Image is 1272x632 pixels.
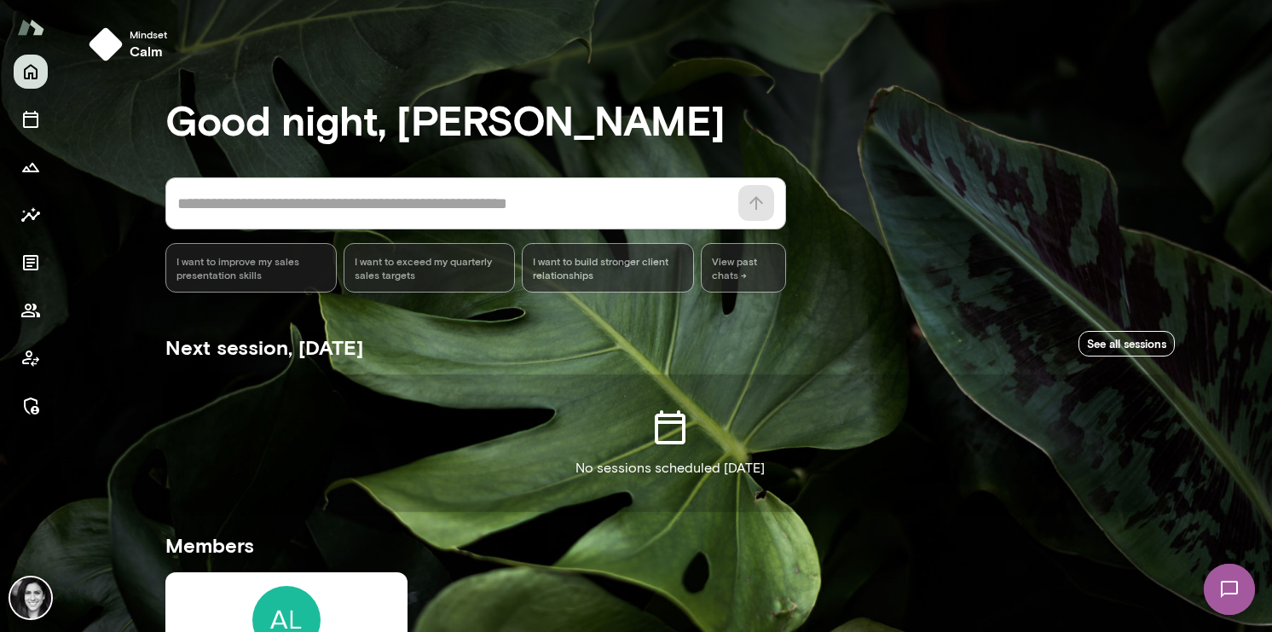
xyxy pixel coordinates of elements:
[17,11,44,43] img: Mento
[14,246,48,280] button: Documents
[14,55,48,89] button: Home
[533,254,682,281] span: I want to build stronger client relationships
[1078,331,1175,357] a: See all sessions
[130,27,167,41] span: Mindset
[130,41,167,61] h6: calm
[14,198,48,232] button: Insights
[82,20,181,68] button: Mindsetcalm
[14,389,48,423] button: Manage
[165,243,337,293] div: I want to improve my sales presentation skills
[14,293,48,328] button: Members
[165,96,1175,143] h3: Good night, [PERSON_NAME]
[165,531,1175,559] h5: Members
[14,341,48,375] button: Client app
[575,458,765,478] p: No sessions scheduled [DATE]
[701,243,786,293] span: View past chats ->
[14,102,48,136] button: Sessions
[355,254,504,281] span: I want to exceed my quarterly sales targets
[165,333,363,361] h5: Next session, [DATE]
[344,243,515,293] div: I want to exceed my quarterly sales targets
[10,577,51,618] img: Jamie Albers
[522,243,693,293] div: I want to build stronger client relationships
[176,254,326,281] span: I want to improve my sales presentation skills
[14,150,48,184] button: Growth Plan
[89,27,123,61] img: mindset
